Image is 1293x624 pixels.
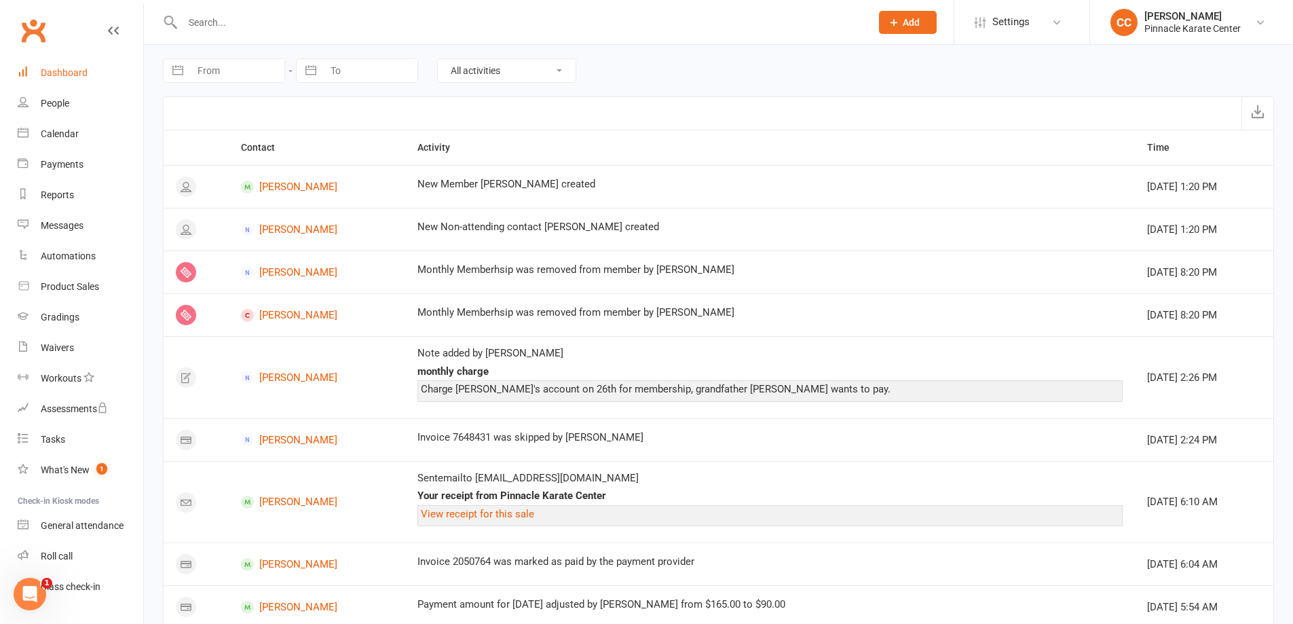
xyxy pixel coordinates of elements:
[241,309,392,322] a: [PERSON_NAME]
[18,363,143,394] a: Workouts
[41,464,90,475] div: What's New
[1147,602,1261,613] div: [DATE] 5:54 AM
[41,251,96,261] div: Automations
[417,599,1123,610] div: Payment amount for [DATE] adjusted by [PERSON_NAME] from $165.00 to $90.00
[241,558,392,571] a: [PERSON_NAME]
[241,266,392,279] a: [PERSON_NAME]
[18,272,143,302] a: Product Sales
[421,384,1119,395] div: Charge [PERSON_NAME]'s account on 26th for membership, grandfather [PERSON_NAME] wants to pay.
[18,119,143,149] a: Calendar
[241,601,392,614] a: [PERSON_NAME]
[417,307,1123,318] div: Monthly Memberhsip was removed from member by [PERSON_NAME]
[18,210,143,241] a: Messages
[41,373,81,384] div: Workouts
[41,128,79,139] div: Calendar
[190,59,284,82] input: From
[41,551,73,562] div: Roll call
[18,58,143,88] a: Dashboard
[41,189,74,200] div: Reports
[179,13,861,32] input: Search...
[417,221,1123,233] div: New Non-attending contact [PERSON_NAME] created
[18,302,143,333] a: Gradings
[1147,181,1261,193] div: [DATE] 1:20 PM
[41,281,99,292] div: Product Sales
[1147,224,1261,236] div: [DATE] 1:20 PM
[41,578,52,589] span: 1
[18,455,143,485] a: What's New1
[18,149,143,180] a: Payments
[417,490,1123,502] div: Your receipt from Pinnacle Karate Center
[18,424,143,455] a: Tasks
[1144,10,1241,22] div: [PERSON_NAME]
[1147,267,1261,278] div: [DATE] 8:20 PM
[1135,130,1273,165] th: Time
[241,496,392,509] a: [PERSON_NAME]
[241,371,392,384] a: [PERSON_NAME]
[241,433,392,446] a: [PERSON_NAME]
[1110,9,1138,36] div: CC
[18,333,143,363] a: Waivers
[41,312,79,323] div: Gradings
[18,88,143,119] a: People
[41,403,108,414] div: Assessments
[41,520,124,531] div: General attendance
[41,342,74,353] div: Waivers
[879,11,937,34] button: Add
[421,508,534,520] a: View receipt for this sale
[18,394,143,424] a: Assessments
[18,572,143,602] a: Class kiosk mode
[405,130,1135,165] th: Activity
[14,578,46,610] iframe: Intercom live chat
[1147,435,1261,446] div: [DATE] 2:24 PM
[417,348,1123,359] div: Note added by [PERSON_NAME]
[417,179,1123,190] div: New Member [PERSON_NAME] created
[241,181,392,194] a: [PERSON_NAME]
[18,241,143,272] a: Automations
[1144,22,1241,35] div: Pinnacle Karate Center
[1147,310,1261,321] div: [DATE] 8:20 PM
[417,264,1123,276] div: Monthly Memberhsip was removed from member by [PERSON_NAME]
[41,67,88,78] div: Dashboard
[16,14,50,48] a: Clubworx
[18,511,143,541] a: General attendance kiosk mode
[41,159,83,170] div: Payments
[1147,559,1261,570] div: [DATE] 6:04 AM
[41,98,69,109] div: People
[992,7,1030,37] span: Settings
[323,59,417,82] input: To
[417,432,1123,443] div: Invoice 7648431 was skipped by [PERSON_NAME]
[241,223,392,236] a: [PERSON_NAME]
[903,17,920,28] span: Add
[417,366,1123,378] div: monthly charge
[1147,496,1261,508] div: [DATE] 6:10 AM
[96,463,107,475] span: 1
[417,472,639,484] span: Sent email to [EMAIL_ADDRESS][DOMAIN_NAME]
[41,581,100,592] div: Class check-in
[41,434,65,445] div: Tasks
[18,180,143,210] a: Reports
[417,556,1123,568] div: Invoice 2050764 was marked as paid by the payment provider
[1147,372,1261,384] div: [DATE] 2:26 PM
[18,541,143,572] a: Roll call
[41,220,83,231] div: Messages
[229,130,405,165] th: Contact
